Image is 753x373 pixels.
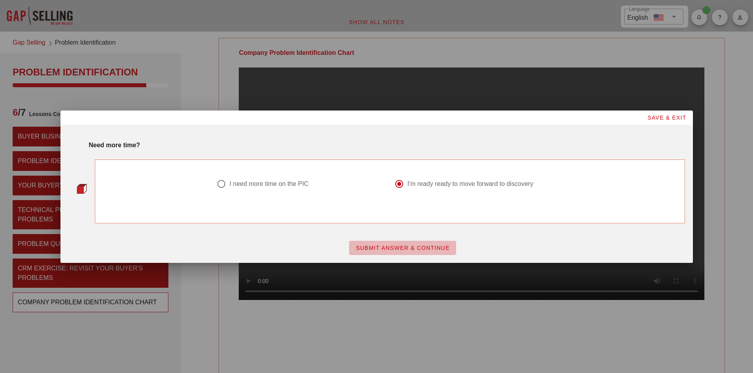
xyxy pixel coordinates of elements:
[229,180,308,188] div: I need more time on the PIC
[77,184,87,194] img: question-bullet-actve.png
[407,180,533,188] div: I'm ready ready to move forward to discovery
[355,245,450,251] span: SUBMIT ANSWER & CONTINUE
[647,114,687,121] span: SAVE & EXIT
[349,241,456,255] button: SUBMIT ANSWER & CONTINUE
[89,142,140,148] strong: Need more time?
[641,111,693,125] button: SAVE & EXIT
